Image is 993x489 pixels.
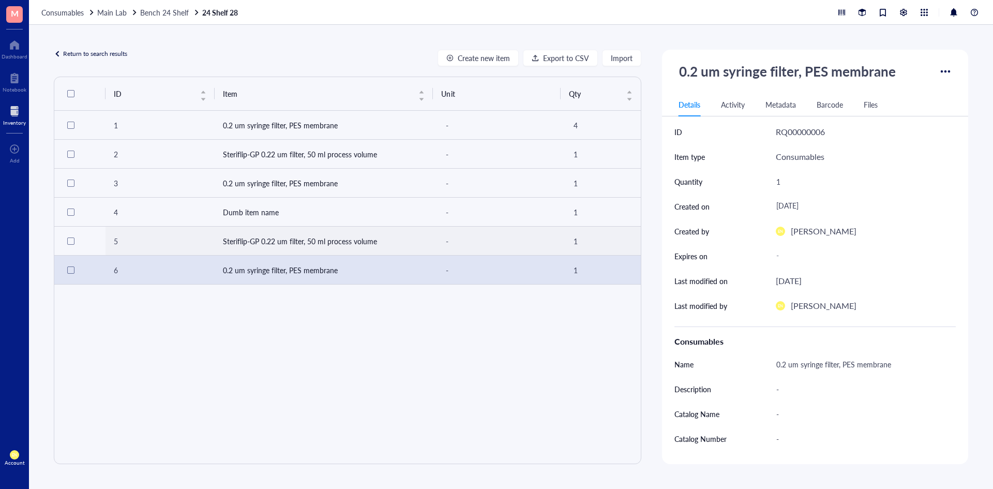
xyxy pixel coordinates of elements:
[569,205,606,219] div: 1
[772,247,952,265] div: -
[543,54,589,62] span: Export to CSV
[569,234,606,248] div: 1
[41,7,84,18] span: Consumables
[776,274,802,288] div: [DATE]
[674,383,711,395] div: Description
[674,176,702,187] div: Quantity
[791,299,856,313] div: [PERSON_NAME]
[215,227,433,256] td: Steriflip-GP 0.22 um filter, 50 ml process volume
[674,359,694,370] div: Name
[140,8,200,17] a: Bench 24 Shelf
[223,88,413,99] span: Item
[114,206,206,218] div: 4
[569,263,606,277] div: 1
[114,88,194,99] span: ID
[106,77,215,111] th: ID
[772,428,952,450] div: -
[114,177,206,189] div: 3
[2,53,27,60] div: Dashboard
[202,8,240,17] a: 24 Shelf 28
[817,99,843,110] div: Barcode
[433,77,561,111] th: Unit
[674,433,727,444] div: Catalog Number
[674,300,727,312] div: Last modified by
[458,54,510,62] span: Create new item
[3,103,26,126] a: Inventory
[674,201,710,212] div: Created on
[10,157,20,164] div: Add
[3,120,26,126] div: Inventory
[776,125,825,139] div: RQ00000006
[97,7,127,18] span: Main Lab
[776,150,824,164] div: Consumables
[215,169,433,198] td: 0.2 um syringe filter, PES membrane
[215,256,433,285] td: 0.2 um syringe filter, PES membrane
[569,147,606,161] div: 1
[679,99,700,110] div: Details
[569,88,620,99] span: Qty
[778,303,784,308] span: EN
[772,173,952,190] div: 1
[674,126,682,138] div: ID
[114,120,206,131] div: 1
[674,335,956,348] div: Consumables
[441,118,552,132] div: -
[523,50,598,66] button: Export to CSV
[721,99,745,110] div: Activity
[215,198,433,227] td: Dumb item name
[674,250,708,262] div: Expires on
[772,403,952,425] div: -
[63,50,127,58] div: Return to search results
[674,226,709,237] div: Created by
[441,147,552,161] div: -
[772,453,952,475] div: -
[441,176,552,190] div: -
[140,7,189,18] span: Bench 24 Shelf
[674,58,900,85] div: 0.2 um syringe filter, PES membrane
[864,99,878,110] div: Files
[602,50,641,66] button: Import
[561,77,641,111] th: Qty
[569,176,606,190] div: 1
[11,7,19,20] span: M
[114,235,206,247] div: 5
[674,408,719,420] div: Catalog Name
[441,234,552,248] div: -
[2,37,27,60] a: Dashboard
[441,205,552,219] div: -
[569,118,606,132] div: 4
[215,140,433,169] td: Steriflip-GP 0.22 um filter, 50 ml process volume
[772,378,952,400] div: -
[215,111,433,140] td: 0.2 um syringe filter, PES membrane
[611,54,633,62] span: Import
[12,452,18,457] span: EN
[215,77,433,111] th: Item
[114,264,206,276] div: 6
[765,99,796,110] div: Metadata
[54,50,127,58] a: Return to search results
[441,263,552,277] div: -
[674,275,728,287] div: Last modified on
[114,149,206,160] div: 2
[97,8,138,17] a: Main Lab
[3,86,26,93] div: Notebook
[772,353,952,375] div: 0.2 um syringe filter, PES membrane
[778,229,784,233] span: EN
[791,225,856,238] div: [PERSON_NAME]
[772,197,952,216] div: [DATE]
[5,460,25,466] div: Account
[3,70,26,93] a: Notebook
[438,50,519,66] button: Create new item
[41,8,95,17] a: Consumables
[674,151,705,162] div: Item type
